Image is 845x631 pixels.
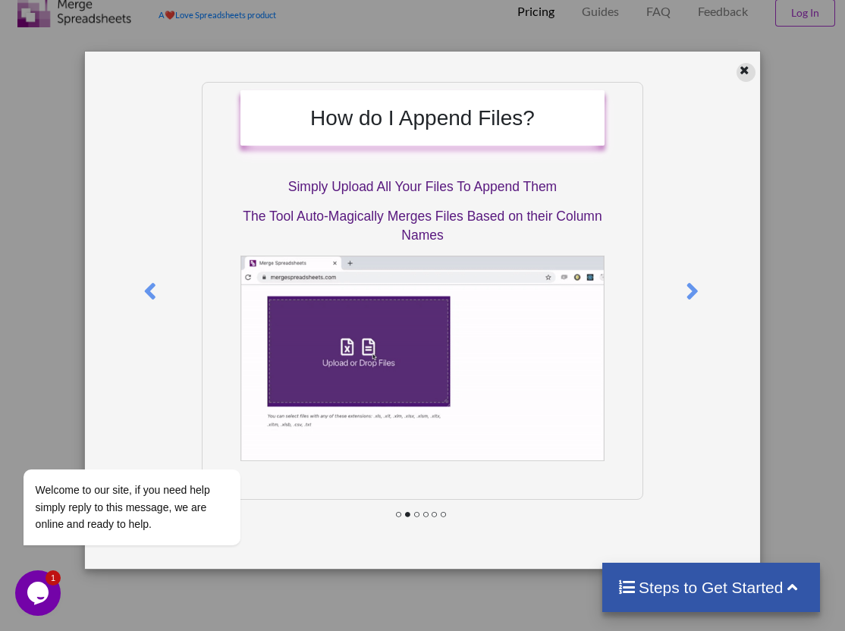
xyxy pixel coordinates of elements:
[240,177,604,196] p: Simply Upload All Your Files To Append Them
[256,105,589,131] h2: How do I Append Files?
[240,256,604,461] img: AutoMerge Files
[240,207,604,245] p: The Tool Auto-Magically Merges Files Based on their Column Names
[15,384,288,563] iframe: chat widget
[15,570,64,616] iframe: chat widget
[617,578,805,597] h4: Steps to Get Started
